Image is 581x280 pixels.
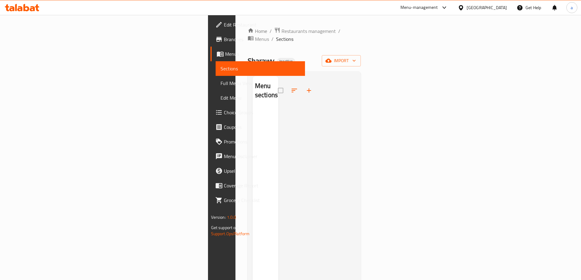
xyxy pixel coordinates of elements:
[216,61,305,76] a: Sections
[216,76,305,90] a: Full Menu View
[210,164,305,178] a: Upsell
[211,224,239,232] span: Get support on:
[322,55,361,66] button: import
[338,27,340,35] li: /
[211,213,226,221] span: Version:
[400,4,438,11] div: Menu-management
[467,4,507,11] div: [GEOGRAPHIC_DATA]
[210,134,305,149] a: Promotions
[274,27,336,35] a: Restaurants management
[210,17,305,32] a: Edit Restaurant
[302,83,316,98] button: Add section
[224,138,300,145] span: Promotions
[211,230,250,238] a: Support.OpsPlatform
[224,167,300,175] span: Upsell
[224,109,300,116] span: Choice Groups
[327,57,356,65] span: import
[224,36,300,43] span: Branches
[210,120,305,134] a: Coupons
[227,213,236,221] span: 1.0.0
[224,123,300,131] span: Coupons
[221,65,300,72] span: Sections
[221,94,300,101] span: Edit Menu
[216,90,305,105] a: Edit Menu
[225,50,300,58] span: Menus
[210,105,305,120] a: Choice Groups
[221,80,300,87] span: Full Menu View
[210,178,305,193] a: Coverage Report
[210,32,305,47] a: Branches
[224,21,300,28] span: Edit Restaurant
[253,105,278,110] nav: Menu sections
[210,149,305,164] a: Menu disclaimer
[224,197,300,204] span: Grocery Checklist
[224,182,300,189] span: Coverage Report
[210,47,305,61] a: Menus
[282,27,336,35] span: Restaurants management
[224,153,300,160] span: Menu disclaimer
[571,4,573,11] span: a
[210,193,305,207] a: Grocery Checklist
